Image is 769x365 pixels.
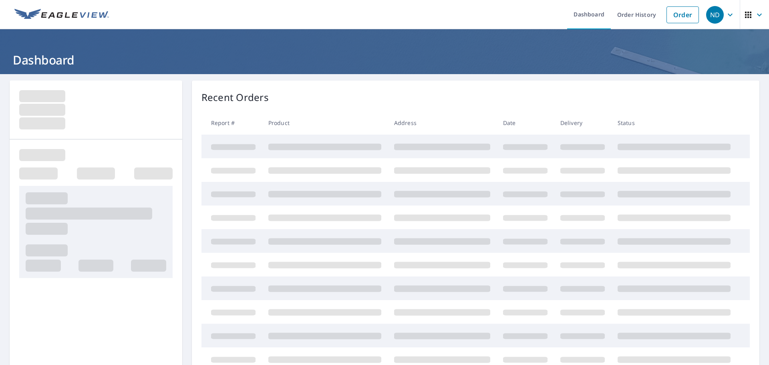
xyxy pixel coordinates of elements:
[14,9,109,21] img: EV Logo
[262,111,388,135] th: Product
[388,111,497,135] th: Address
[201,111,262,135] th: Report #
[554,111,611,135] th: Delivery
[497,111,554,135] th: Date
[706,6,724,24] div: ND
[201,90,269,105] p: Recent Orders
[611,111,737,135] th: Status
[10,52,759,68] h1: Dashboard
[666,6,699,23] a: Order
